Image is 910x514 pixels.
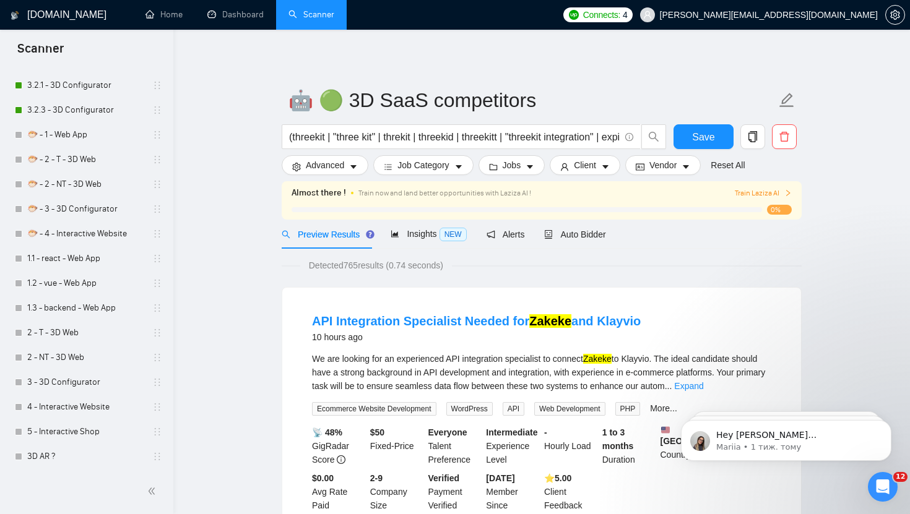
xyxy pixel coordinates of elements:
[893,472,908,482] span: 12
[526,162,534,171] span: caret-down
[370,473,383,483] b: 2-9
[152,229,162,239] span: holder
[147,485,160,497] span: double-left
[349,162,358,171] span: caret-down
[310,426,368,466] div: GigRadar Score
[487,230,495,239] span: notification
[27,172,145,197] a: 🐡 - 2 - NT - 3D Web
[658,426,716,466] div: Country
[574,158,596,172] span: Client
[503,158,521,172] span: Jobs
[773,131,796,142] span: delete
[550,155,620,175] button: userClientcaret-down
[503,402,524,416] span: API
[152,452,162,461] span: holder
[27,98,145,122] a: 3.2.3 - 3D Configurator
[674,381,703,391] a: Expand
[365,229,376,240] div: Tooltip anchor
[152,130,162,140] span: holder
[11,6,19,25] img: logo
[625,155,701,175] button: idcardVendorcaret-down
[145,9,183,20] a: homeHome
[312,352,771,393] div: We are looking for an experienced API integration specialist to connect to Klayvio. The ideal can...
[454,162,463,171] span: caret-down
[391,229,399,238] span: area-chart
[312,330,641,345] div: 10 hours ago
[487,229,525,239] span: Alerts
[306,158,344,172] span: Advanced
[152,427,162,437] span: holder
[446,402,493,416] span: WordPress
[152,377,162,387] span: holder
[27,73,145,98] a: 3.2.1 - 3D Configurator
[643,11,652,19] span: user
[544,229,605,239] span: Auto Bidder
[886,10,904,20] span: setting
[27,320,145,345] a: 2 - T - 3D Web
[486,473,514,483] b: [DATE]
[282,155,368,175] button: settingAdvancedcaret-down
[152,303,162,313] span: holder
[662,394,910,481] iframe: Intercom notifications повідомлення
[544,473,571,483] b: ⭐️ 5.00
[440,228,467,241] span: NEW
[152,155,162,165] span: holder
[292,162,301,171] span: setting
[292,186,346,200] span: Almost there !
[152,353,162,362] span: holder
[27,271,145,296] a: 1.2 - vue - Web App
[312,473,334,483] b: $0.00
[868,472,898,502] iframe: Intercom live chat
[27,419,145,444] a: 5 - Interactive Shop
[370,427,384,437] b: $ 50
[740,124,765,149] button: copy
[368,426,426,466] div: Fixed-Price
[152,105,162,115] span: holder
[641,124,666,149] button: search
[152,254,162,263] span: holder
[885,5,905,25] button: setting
[784,189,792,197] span: right
[300,259,452,272] span: Detected 765 results (0.74 seconds)
[692,129,714,145] span: Save
[767,205,792,215] span: 0%
[483,471,542,512] div: Member Since
[665,381,672,391] span: ...
[779,92,795,108] span: edit
[27,147,145,172] a: 🐡 - 2 - T - 3D Web
[27,122,145,147] a: 🐡 - 1 - Web App
[735,187,792,199] button: Train Laziza AI
[428,427,467,437] b: Everyone
[711,158,745,172] a: Reset All
[583,8,620,22] span: Connects:
[625,133,633,141] span: info-circle
[152,80,162,90] span: holder
[661,426,753,446] b: [GEOGRAPHIC_DATA]
[373,155,473,175] button: barsJob Categorycaret-down
[288,85,776,116] input: Scanner name...
[426,426,484,466] div: Talent Preference
[282,230,290,239] span: search
[885,10,905,20] a: setting
[384,162,392,171] span: bars
[636,162,644,171] span: idcard
[397,158,449,172] span: Job Category
[623,8,628,22] span: 4
[483,426,542,466] div: Experience Level
[310,471,368,512] div: Avg Rate Paid
[428,473,460,483] b: Verified
[337,455,345,464] span: info-circle
[542,426,600,466] div: Hourly Load
[7,40,74,66] span: Scanner
[674,124,734,149] button: Save
[152,278,162,288] span: holder
[602,427,634,451] b: 1 to 3 months
[661,426,670,434] img: 🇺🇸
[368,471,426,512] div: Company Size
[772,124,797,149] button: delete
